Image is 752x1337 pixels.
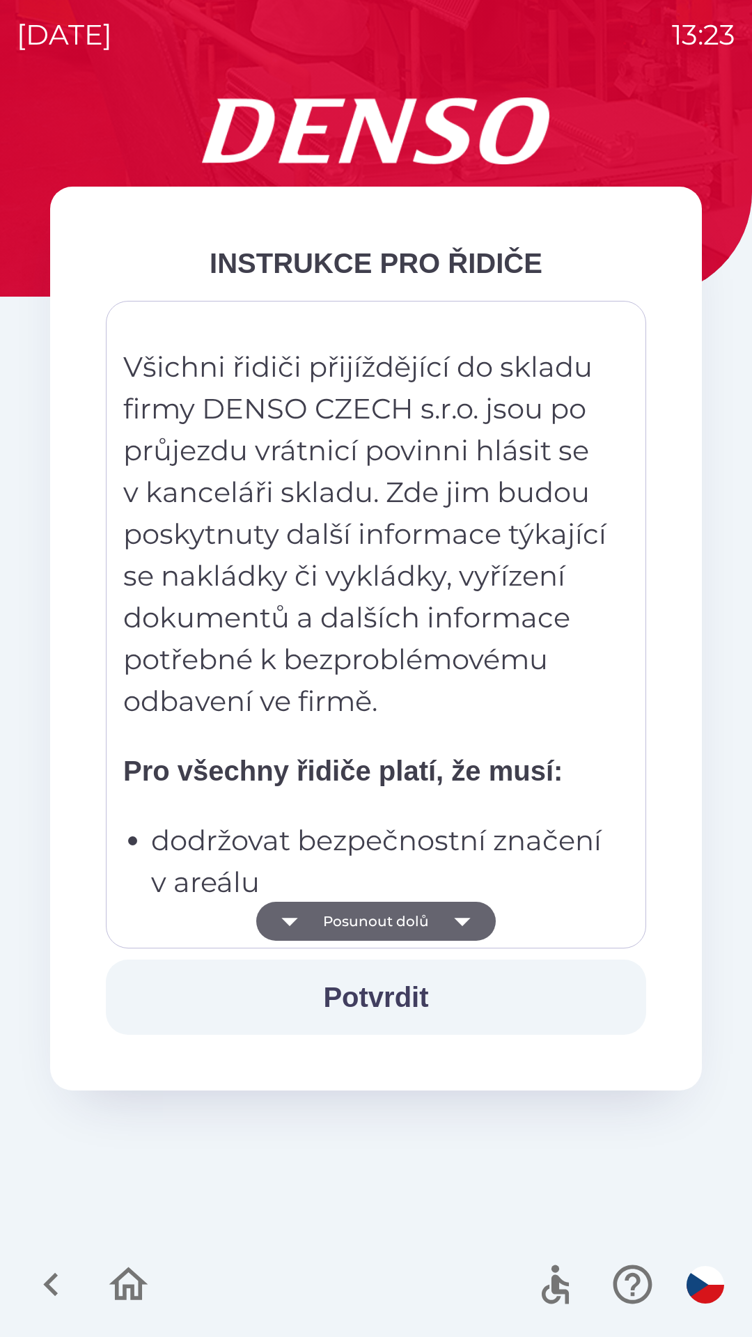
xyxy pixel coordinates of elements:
[106,960,646,1035] button: Potvrdit
[256,902,496,941] button: Posunout dolů
[50,97,702,164] img: Logo
[151,820,609,903] p: dodržovat bezpečnostní značení v areálu
[123,346,609,722] p: Všichni řidiči přijíždějící do skladu firmy DENSO CZECH s.r.o. jsou po průjezdu vrátnicí povinni ...
[17,14,112,56] p: [DATE]
[123,756,563,786] strong: Pro všechny řidiče platí, že musí:
[672,14,735,56] p: 13:23
[106,242,646,284] div: INSTRUKCE PRO ŘIDIČE
[687,1266,724,1304] img: cs flag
